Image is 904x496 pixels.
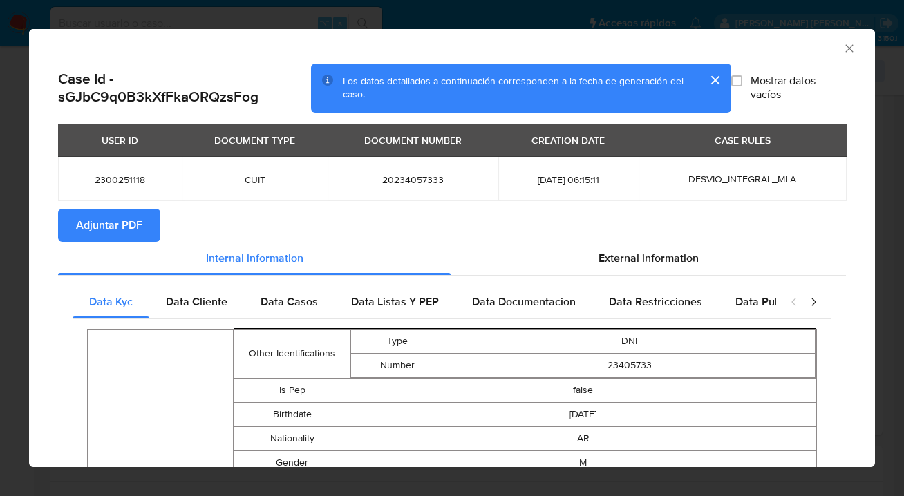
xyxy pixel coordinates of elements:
[166,294,227,309] span: Data Cliente
[58,70,311,106] h2: Case Id - sGJbC9q0B3kXfFkaORQzsFog
[351,330,444,354] td: Type
[735,294,831,309] span: Data Publicaciones
[261,294,318,309] span: Data Casos
[688,172,796,186] span: DESVIO_INTEGRAL_MLA
[234,330,350,379] td: Other Identifications
[93,128,147,152] div: USER ID
[76,210,142,240] span: Adjuntar PDF
[350,379,816,403] td: false
[515,173,622,186] span: [DATE] 06:15:11
[89,294,133,309] span: Data Kyc
[444,354,815,378] td: 23405733
[698,64,731,97] button: cerrar
[206,250,303,266] span: Internal information
[350,451,816,475] td: M
[472,294,576,309] span: Data Documentacion
[842,41,855,54] button: Cerrar ventana
[234,379,350,403] td: Is Pep
[731,75,742,86] input: Mostrar datos vacíos
[351,354,444,378] td: Number
[234,427,350,451] td: Nationality
[351,294,439,309] span: Data Listas Y PEP
[58,242,846,275] div: Detailed info
[234,451,350,475] td: Gender
[206,128,303,152] div: DOCUMENT TYPE
[609,294,702,309] span: Data Restricciones
[523,128,613,152] div: CREATION DATE
[58,209,160,242] button: Adjuntar PDF
[75,173,165,186] span: 2300251118
[29,29,875,467] div: closure-recommendation-modal
[599,250,699,266] span: External information
[73,285,776,318] div: Detailed internal info
[350,403,816,427] td: [DATE]
[356,128,470,152] div: DOCUMENT NUMBER
[444,330,815,354] td: DNI
[706,128,779,152] div: CASE RULES
[343,74,684,102] span: Los datos detallados a continuación corresponden a la fecha de generación del caso.
[198,173,311,186] span: CUIT
[751,74,846,102] span: Mostrar datos vacíos
[234,403,350,427] td: Birthdate
[350,427,816,451] td: AR
[344,173,482,186] span: 20234057333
